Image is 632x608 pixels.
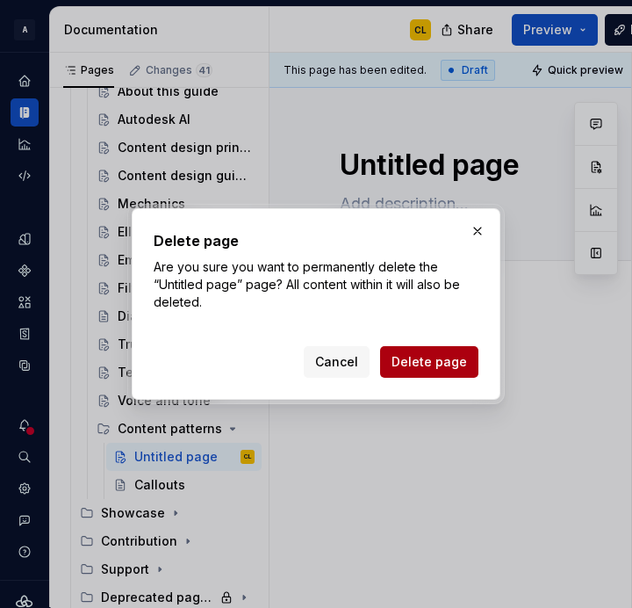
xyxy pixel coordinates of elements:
[391,353,467,371] span: Delete page
[154,230,478,251] h2: Delete page
[154,258,478,311] p: Are you sure you want to permanently delete the “Untitled page” page? All content within it will ...
[304,346,370,378] button: Cancel
[380,346,478,378] button: Delete page
[315,353,358,371] span: Cancel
